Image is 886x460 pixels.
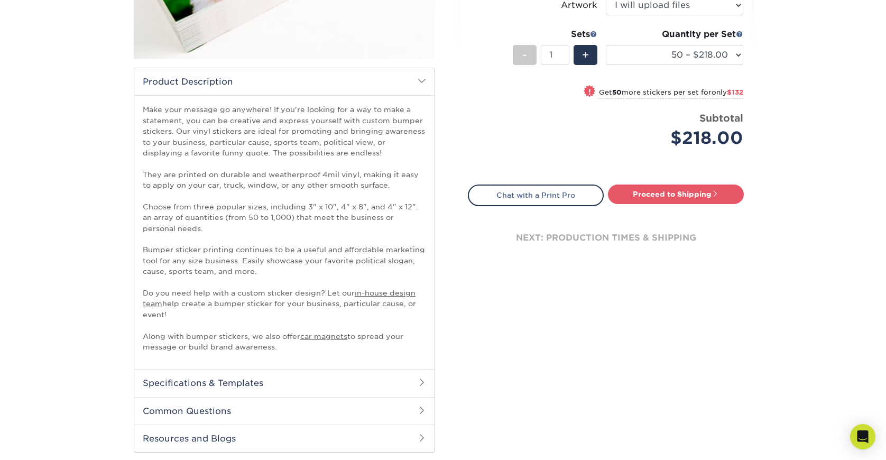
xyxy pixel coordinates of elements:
[712,88,743,96] span: only
[727,88,743,96] span: $132
[134,425,435,452] h2: Resources and Blogs
[699,112,743,124] strong: Subtotal
[300,332,347,341] a: car magnets
[608,185,744,204] a: Proceed to Shipping
[143,104,426,352] p: Make your message go anywhere! If you're looking for a way to make a statement, you can be creati...
[3,428,90,456] iframe: Google Customer Reviews
[599,88,743,99] small: Get more stickers per set for
[468,206,744,270] div: next: production times & shipping
[134,68,435,95] h2: Product Description
[606,28,743,41] div: Quantity per Set
[850,424,875,449] div: Open Intercom Messenger
[134,397,435,425] h2: Common Questions
[134,369,435,397] h2: Specifications & Templates
[513,28,597,41] div: Sets
[614,125,743,151] div: $218.00
[582,47,589,63] span: +
[468,185,604,206] a: Chat with a Print Pro
[612,88,622,96] strong: 50
[522,47,527,63] span: -
[588,86,591,97] span: !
